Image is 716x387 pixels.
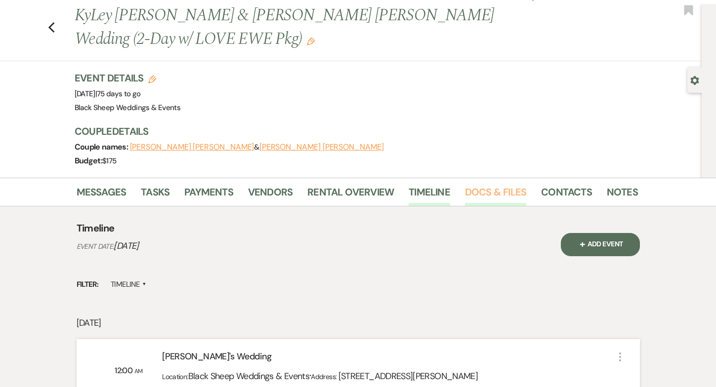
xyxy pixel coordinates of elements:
a: Docs & Files [465,184,526,206]
h4: Timeline [77,221,115,235]
span: Plus Sign [578,239,588,249]
a: Contacts [541,184,592,206]
span: · [309,368,311,383]
button: Open lead details [690,75,699,84]
span: 12:00 [115,365,134,376]
div: [PERSON_NAME]'s Wedding [162,350,614,367]
label: Timeline [111,278,147,291]
span: AM [134,367,143,375]
span: Location: [162,372,188,381]
p: [DATE] [77,316,640,330]
span: [DATE] [114,240,138,252]
h3: Event Details [75,71,180,85]
span: Black Sheep Weddings & Events [188,370,309,382]
h1: KyLey [PERSON_NAME] & [PERSON_NAME] [PERSON_NAME] Wedding (2-Day w/ LOVE EWE Pkg) [75,4,517,51]
span: $175 [102,156,116,166]
span: 75 days to go [97,89,141,99]
a: Timeline [409,184,450,206]
button: [PERSON_NAME] [PERSON_NAME] [130,143,254,151]
a: Tasks [141,184,169,206]
span: Couple names: [75,142,130,152]
span: Black Sheep Weddings & Events [75,103,180,113]
button: [PERSON_NAME] [PERSON_NAME] [259,143,384,151]
span: Event Date: [77,242,114,251]
button: Plus SignAdd Event [561,233,640,256]
a: Rental Overview [307,184,394,206]
span: Filter: [77,279,99,290]
h3: Couple Details [75,124,628,138]
span: [STREET_ADDRESS][PERSON_NAME] [338,370,478,382]
span: Address: [311,372,338,381]
span: & [130,142,384,152]
span: Budget: [75,155,103,166]
span: | [95,89,141,99]
span: ▲ [142,280,146,288]
a: Payments [184,184,233,206]
button: Edit [307,37,315,45]
a: Messages [77,184,126,206]
a: Vendors [248,184,293,206]
span: [DATE] [75,89,141,99]
a: Notes [607,184,638,206]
